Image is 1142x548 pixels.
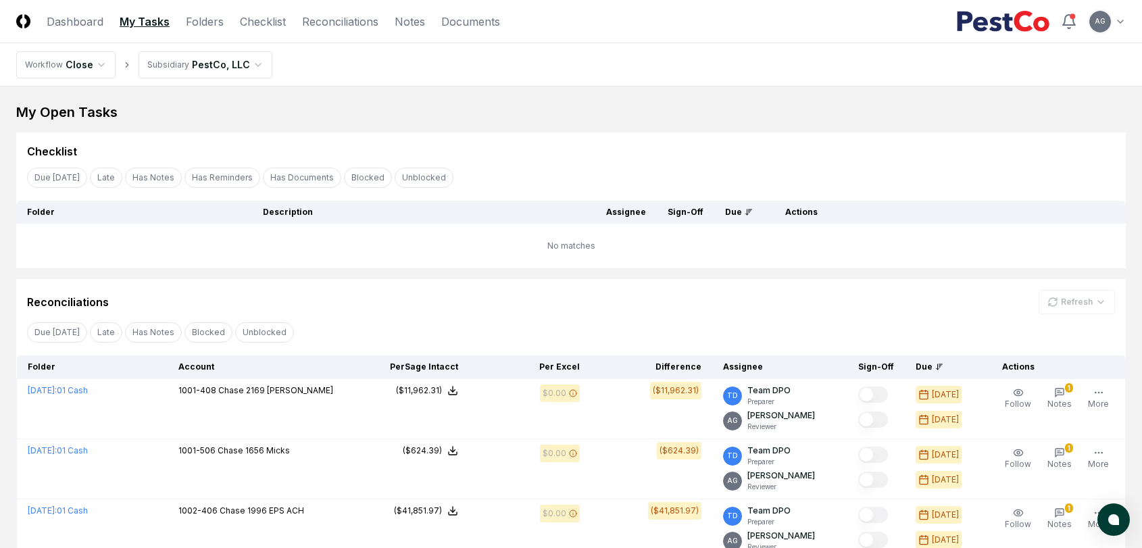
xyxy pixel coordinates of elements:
[858,507,888,523] button: Mark complete
[725,206,753,218] div: Due
[240,14,286,30] a: Checklist
[727,391,738,401] span: TD
[403,445,442,457] div: ($624.39)
[1085,505,1112,533] button: More
[396,384,458,397] button: ($11,962.31)
[1065,443,1073,453] div: 1
[543,507,566,520] div: $0.00
[747,397,791,407] p: Preparer
[932,474,959,486] div: [DATE]
[747,457,791,467] p: Preparer
[543,387,566,399] div: $0.00
[347,355,469,379] th: Per Sage Intacct
[395,14,425,30] a: Notes
[1005,399,1031,409] span: Follow
[747,530,815,542] p: [PERSON_NAME]
[1045,445,1074,473] button: 1Notes
[956,11,1050,32] img: PestCo logo
[90,168,122,188] button: Late
[916,361,970,373] div: Due
[441,14,500,30] a: Documents
[747,409,815,422] p: [PERSON_NAME]
[747,445,791,457] p: Team DPO
[25,59,63,71] div: Workflow
[932,509,959,521] div: [DATE]
[747,517,791,527] p: Preparer
[178,385,216,395] span: 1001-408
[1002,445,1034,473] button: Follow
[595,201,657,224] th: Assignee
[16,103,1126,122] div: My Open Tasks
[747,482,815,492] p: Reviewer
[394,505,442,517] div: ($41,851.97)
[178,445,216,455] span: 1001-506
[16,224,1126,268] td: No matches
[1088,9,1112,34] button: AG
[344,168,392,188] button: Blocked
[1005,459,1031,469] span: Follow
[28,505,88,516] a: [DATE]:01 Cash
[727,451,738,461] span: TD
[16,14,30,28] img: Logo
[186,14,224,30] a: Folders
[747,384,791,397] p: Team DPO
[395,168,453,188] button: Unblocked
[27,168,87,188] button: Due Today
[394,505,458,517] button: ($41,851.97)
[1002,384,1034,413] button: Follow
[1047,519,1072,529] span: Notes
[727,511,738,521] span: TD
[27,294,109,310] div: Reconciliations
[263,168,341,188] button: Has Documents
[28,385,57,395] span: [DATE] :
[125,168,182,188] button: Has Notes
[932,389,959,401] div: [DATE]
[178,361,337,373] div: Account
[747,422,815,432] p: Reviewer
[1085,445,1112,473] button: More
[302,14,378,30] a: Reconciliations
[28,445,57,455] span: [DATE] :
[727,416,738,426] span: AG
[1047,399,1072,409] span: Notes
[932,449,959,461] div: [DATE]
[858,447,888,463] button: Mark complete
[653,384,699,397] div: ($11,962.31)
[28,445,88,455] a: [DATE]:01 Cash
[1047,459,1072,469] span: Notes
[178,505,218,516] span: 1002-406
[47,14,103,30] a: Dashboard
[1097,503,1130,536] button: atlas-launcher
[747,470,815,482] p: [PERSON_NAME]
[660,445,699,457] div: ($624.39)
[712,355,847,379] th: Assignee
[16,201,252,224] th: Folder
[28,505,57,516] span: [DATE] :
[147,59,189,71] div: Subsidiary
[727,476,738,486] span: AG
[184,322,232,343] button: Blocked
[858,412,888,428] button: Mark complete
[220,505,304,516] span: Chase 1996 EPS ACH
[27,322,87,343] button: Due Today
[28,385,88,395] a: [DATE]:01 Cash
[543,447,566,459] div: $0.00
[90,322,122,343] button: Late
[252,201,595,224] th: Description
[403,445,458,457] button: ($624.39)
[1045,505,1074,533] button: 1Notes
[235,322,294,343] button: Unblocked
[1045,384,1074,413] button: 1Notes
[1085,384,1112,413] button: More
[120,14,170,30] a: My Tasks
[657,201,714,224] th: Sign-Off
[727,536,738,546] span: AG
[17,355,168,379] th: Folder
[858,532,888,548] button: Mark complete
[27,143,77,159] div: Checklist
[1005,519,1031,529] span: Follow
[184,168,260,188] button: Has Reminders
[747,505,791,517] p: Team DPO
[932,414,959,426] div: [DATE]
[218,385,333,395] span: Chase 2169 [PERSON_NAME]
